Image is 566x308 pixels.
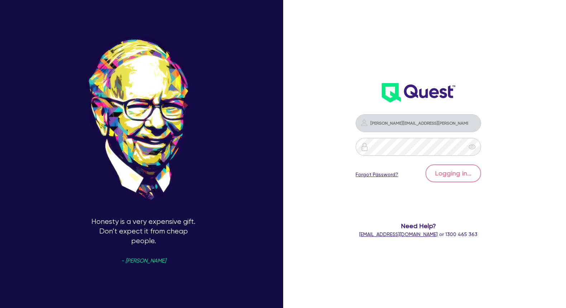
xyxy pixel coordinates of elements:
span: eye [469,143,476,150]
a: [EMAIL_ADDRESS][DOMAIN_NAME] [359,231,438,237]
span: Need Help? [344,221,492,231]
span: or 1300 465 363 [359,231,477,237]
a: Forgot Password? [356,171,398,178]
span: - [PERSON_NAME] [121,258,166,264]
img: icon-password [360,143,369,151]
button: Logging in... [425,164,481,182]
img: icon-password [360,119,368,127]
img: wH2k97JdezQIQAAAABJRU5ErkJggg== [382,83,455,102]
input: Email address [356,114,481,132]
